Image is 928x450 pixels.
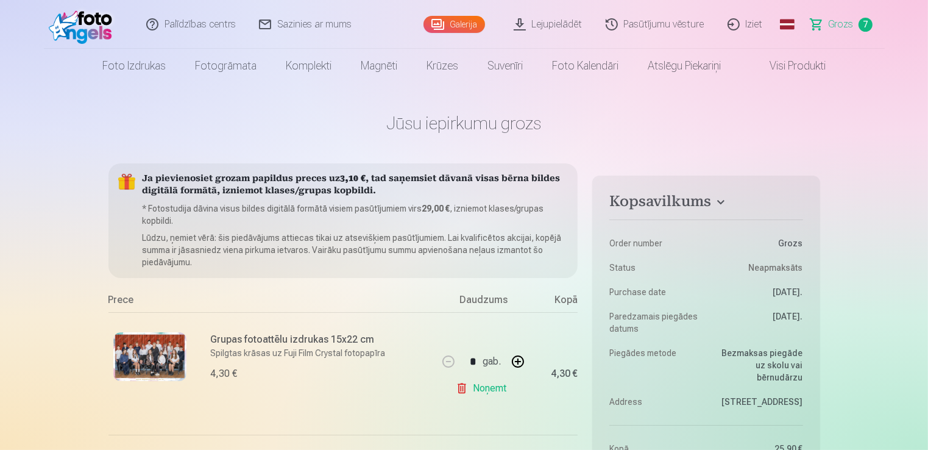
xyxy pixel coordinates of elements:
[609,237,700,249] dt: Order number
[437,293,529,312] div: Daudzums
[633,49,735,83] a: Atslēgu piekariņi
[712,396,803,408] dd: [STREET_ADDRESS]
[712,347,803,384] dd: Bezmaksas piegāde uz skolu vai bērnudārzu
[712,237,803,249] dd: Grozs
[483,347,501,376] div: gab.
[712,286,803,298] dd: [DATE].
[88,49,180,83] a: Foto izdrukas
[422,204,450,213] b: 29,00 €
[143,202,568,227] p: * Fotostudija dāvina visus bildes digitālā formātā visiem pasūtījumiem virs , izniemot klases/gru...
[609,193,802,215] button: Kopsavilkums
[551,370,578,377] div: 4,30 €
[341,174,366,184] b: 3,10 €
[346,49,412,83] a: Magnēti
[143,232,568,268] p: Lūdzu, ņemiet vērā: šis piedāvājums attiecas tikai uz atsevišķiem pasūtījumiem. Lai kvalificētos ...
[859,18,873,32] span: 7
[143,173,568,198] h5: Ja pievienosiet grozam papildus preces uz , tad saņemsiet dāvanā visas bērna bildes digitālā form...
[529,293,578,312] div: Kopā
[211,332,431,347] h6: Grupas fotoattēlu izdrukas 15x22 cm
[108,112,820,134] h1: Jūsu iepirkumu grozs
[180,49,271,83] a: Fotogrāmata
[829,17,854,32] span: Grozs
[609,310,700,335] dt: Paredzamais piegādes datums
[412,49,473,83] a: Krūzes
[211,347,431,359] p: Spilgtas krāsas uz Fuji Film Crystal fotopapīra
[735,49,840,83] a: Visi produkti
[456,376,511,401] a: Noņemt
[609,286,700,298] dt: Purchase date
[108,293,438,312] div: Prece
[271,49,346,83] a: Komplekti
[749,262,803,274] span: Neapmaksāts
[423,16,485,33] a: Galerija
[211,366,238,381] div: 4,30 €
[609,347,700,384] dt: Piegādes metode
[473,49,537,83] a: Suvenīri
[609,396,700,408] dt: Address
[609,262,700,274] dt: Status
[712,310,803,335] dd: [DATE].
[537,49,633,83] a: Foto kalendāri
[49,5,119,44] img: /fa1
